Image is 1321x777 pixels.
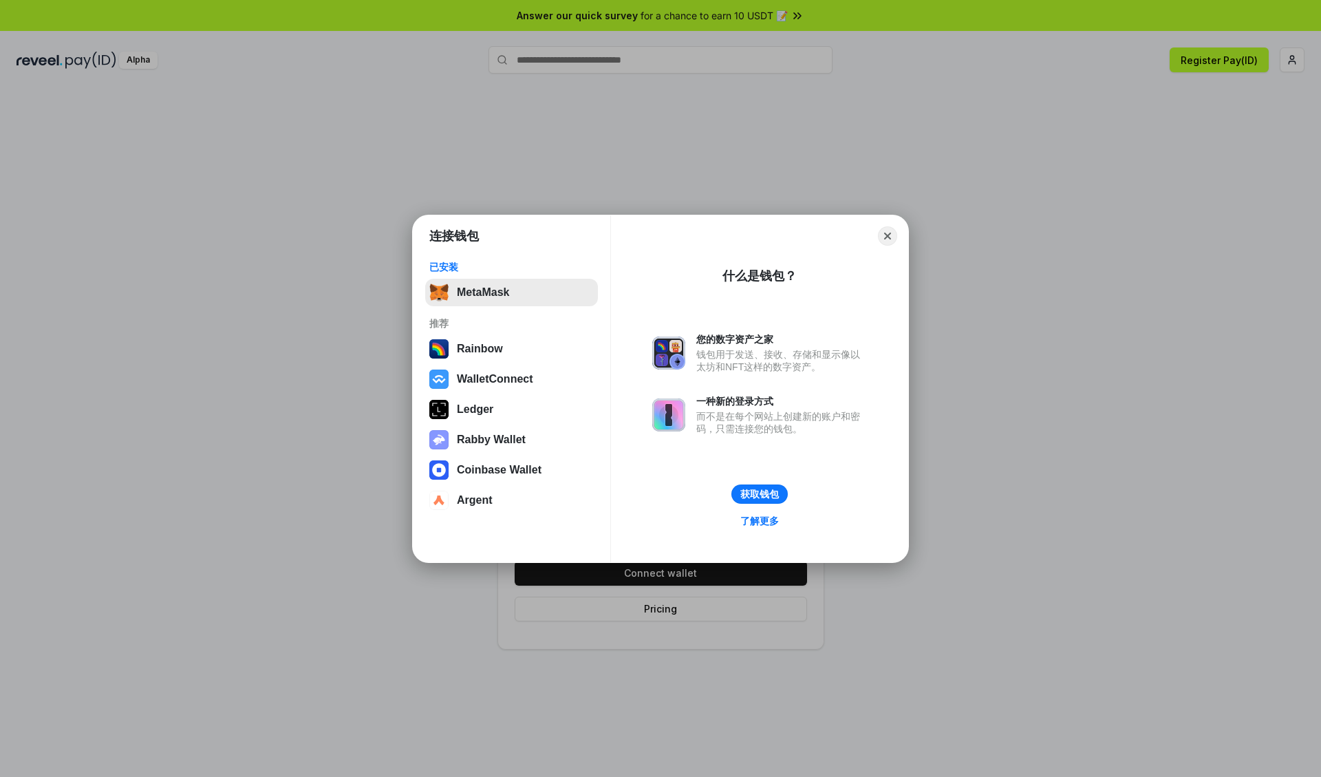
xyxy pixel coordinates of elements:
[429,317,594,330] div: 推荐
[732,512,787,530] a: 了解更多
[425,426,598,454] button: Rabby Wallet
[457,434,526,446] div: Rabby Wallet
[425,396,598,423] button: Ledger
[740,488,779,500] div: 获取钱包
[425,456,598,484] button: Coinbase Wallet
[429,261,594,273] div: 已安装
[696,333,867,345] div: 您的数字资产之家
[457,464,541,476] div: Coinbase Wallet
[878,226,897,246] button: Close
[429,370,449,389] img: svg+xml,%3Csvg%20width%3D%2228%22%20height%3D%2228%22%20viewBox%3D%220%200%2028%2028%22%20fill%3D...
[740,515,779,527] div: 了解更多
[429,283,449,302] img: svg+xml,%3Csvg%20fill%3D%22none%22%20height%3D%2233%22%20viewBox%3D%220%200%2035%2033%22%20width%...
[429,491,449,510] img: svg+xml,%3Csvg%20width%3D%2228%22%20height%3D%2228%22%20viewBox%3D%220%200%2028%2028%22%20fill%3D...
[425,487,598,514] button: Argent
[457,403,493,416] div: Ledger
[429,339,449,359] img: svg+xml,%3Csvg%20width%3D%22120%22%20height%3D%22120%22%20viewBox%3D%220%200%20120%20120%22%20fil...
[425,335,598,363] button: Rainbow
[696,348,867,373] div: 钱包用于发送、接收、存储和显示像以太坊和NFT这样的数字资产。
[429,228,479,244] h1: 连接钱包
[696,410,867,435] div: 而不是在每个网站上创建新的账户和密码，只需连接您的钱包。
[731,485,788,504] button: 获取钱包
[457,286,509,299] div: MetaMask
[429,400,449,419] img: svg+xml,%3Csvg%20xmlns%3D%22http%3A%2F%2Fwww.w3.org%2F2000%2Fsvg%22%20width%3D%2228%22%20height%3...
[429,460,449,480] img: svg+xml,%3Csvg%20width%3D%2228%22%20height%3D%2228%22%20viewBox%3D%220%200%2028%2028%22%20fill%3D...
[457,343,503,355] div: Rainbow
[425,279,598,306] button: MetaMask
[457,494,493,507] div: Argent
[429,430,449,449] img: svg+xml,%3Csvg%20xmlns%3D%22http%3A%2F%2Fwww.w3.org%2F2000%2Fsvg%22%20fill%3D%22none%22%20viewBox...
[696,395,867,407] div: 一种新的登录方式
[652,337,685,370] img: svg+xml,%3Csvg%20xmlns%3D%22http%3A%2F%2Fwww.w3.org%2F2000%2Fsvg%22%20fill%3D%22none%22%20viewBox...
[722,268,797,284] div: 什么是钱包？
[425,365,598,393] button: WalletConnect
[652,398,685,432] img: svg+xml,%3Csvg%20xmlns%3D%22http%3A%2F%2Fwww.w3.org%2F2000%2Fsvg%22%20fill%3D%22none%22%20viewBox...
[457,373,533,385] div: WalletConnect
